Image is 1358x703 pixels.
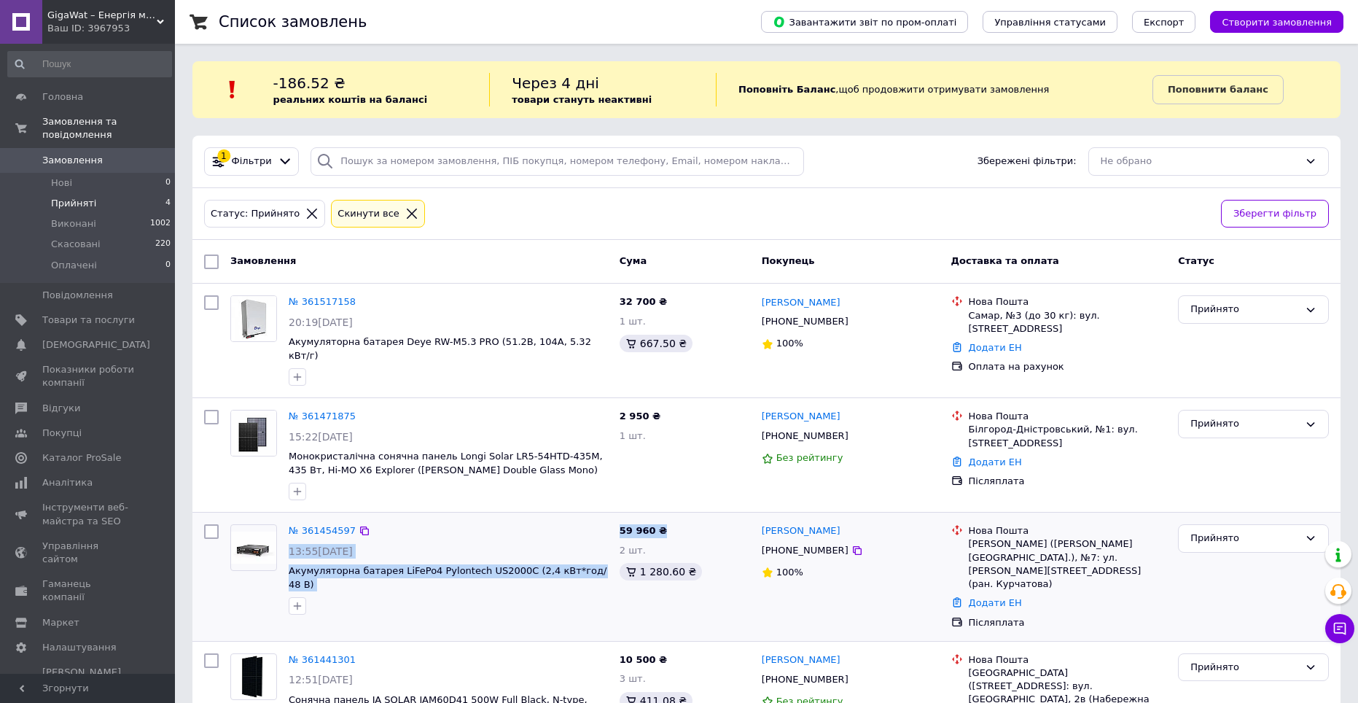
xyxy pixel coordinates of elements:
img: Фото товару [231,296,276,341]
img: Фото товару [238,654,270,699]
span: 1 шт. [620,316,646,327]
div: , щоб продовжити отримувати замовлення [716,73,1152,106]
span: Замовлення [42,154,103,167]
span: Без рейтингу [776,452,843,463]
a: Акумуляторна батарея Deye RW-M5.3 PRO (51.2В, 104А, 5.32 кВт/г) [289,336,591,361]
span: Товари та послуги [42,314,135,327]
img: Фото товару [231,532,276,564]
span: Управління статусами [994,17,1106,28]
input: Пошук за номером замовлення, ПІБ покупця, номером телефону, Email, номером накладної [311,147,804,176]
a: № 361454597 [289,525,356,536]
span: 3 шт. [620,673,646,684]
div: Cкинути все [335,206,402,222]
a: Фото товару [230,295,277,342]
span: Замовлення [230,255,296,266]
span: 0 [165,176,171,190]
a: Додати ЕН [969,457,1022,467]
a: Фото товару [230,653,277,700]
div: Ваш ID: 3967953 [47,22,175,35]
span: -186.52 ₴ [273,74,346,92]
span: 20:19[DATE] [289,316,353,328]
button: Експорт [1132,11,1196,33]
span: Каталог ProSale [42,451,121,465]
span: Скасовані [51,238,101,251]
input: Пошук [7,51,172,77]
div: [PERSON_NAME] ([PERSON_NAME][GEOGRAPHIC_DATA].), №7: ул. [PERSON_NAME][STREET_ADDRESS] (ран. Курч... [969,537,1167,591]
div: 1 280.60 ₴ [620,563,703,580]
a: Створити замовлення [1195,16,1343,27]
span: 10 500 ₴ [620,654,667,665]
a: № 361517158 [289,296,356,307]
div: Прийнято [1190,302,1299,317]
span: Оплачені [51,259,97,272]
button: Створити замовлення [1210,11,1343,33]
a: Додати ЕН [969,342,1022,353]
a: [PERSON_NAME] [762,524,840,538]
span: Cума [620,255,647,266]
span: 100% [776,338,803,349]
span: 13:55[DATE] [289,545,353,557]
span: 32 700 ₴ [620,296,667,307]
span: Маркет [42,616,79,629]
span: 2 шт. [620,545,646,556]
img: :exclamation: [222,79,243,101]
b: Поповніть Баланс [738,84,835,95]
span: Статус [1178,255,1214,266]
span: Управління сайтом [42,540,135,566]
span: Зберегти фільтр [1233,206,1316,222]
span: 100% [776,567,803,578]
span: Через 4 дні [512,74,599,92]
span: 15:22[DATE] [289,431,353,443]
div: Нова Пошта [969,295,1167,308]
span: 0 [165,259,171,272]
div: Післяплата [969,616,1167,629]
b: реальних коштів на балансі [273,94,428,105]
span: 4 [165,197,171,210]
div: Прийнято [1190,416,1299,432]
div: [PHONE_NUMBER] [759,670,851,689]
div: Прийнято [1190,531,1299,546]
div: 1 [217,149,230,163]
div: Нова Пошта [969,653,1167,667]
b: Поповнити баланс [1168,84,1268,95]
button: Зберегти фільтр [1221,200,1329,228]
span: Збережені фільтри: [977,155,1077,168]
div: 667.50 ₴ [620,335,692,352]
a: № 361441301 [289,654,356,665]
span: Фільтри [232,155,272,168]
div: Нова Пошта [969,524,1167,537]
div: Нова Пошта [969,410,1167,423]
span: Покупець [762,255,815,266]
a: [PERSON_NAME] [762,653,840,667]
span: Показники роботи компанії [42,363,135,389]
a: Поповнити баланс [1152,75,1284,104]
span: 2 950 ₴ [620,411,660,422]
a: Додати ЕН [969,597,1022,608]
span: Головна [42,90,83,104]
span: Повідомлення [42,289,113,302]
div: [PHONE_NUMBER] [759,541,851,560]
span: [DEMOGRAPHIC_DATA] [42,338,150,351]
span: GigaWat – Енергія майбутнього! [47,9,157,22]
div: Статус: Прийнято [208,206,303,222]
a: Фото товару [230,410,277,457]
span: Відгуки [42,402,80,415]
span: Прийняті [51,197,96,210]
span: Експорт [1144,17,1185,28]
div: [PHONE_NUMBER] [759,427,851,446]
span: Виконані [51,217,96,230]
button: Завантажити звіт по пром-оплаті [761,11,968,33]
div: Оплата на рахунок [969,360,1167,373]
span: Доставка та оплата [951,255,1059,266]
button: Чат з покупцем [1325,614,1354,643]
div: Не обрано [1101,154,1299,169]
a: Фото товару [230,524,277,571]
span: Покупці [42,427,82,440]
span: 59 960 ₴ [620,525,667,536]
span: Гаманець компанії [42,578,135,604]
a: Акумуляторна батарея LiFePo4 Pylontech US2000C (2,4 кВт*год/ 48 В) [289,565,606,590]
div: Післяплата [969,475,1167,488]
span: Створити замовлення [1222,17,1332,28]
